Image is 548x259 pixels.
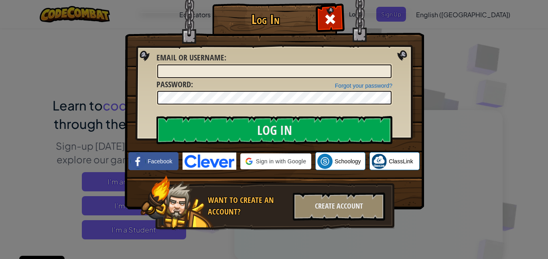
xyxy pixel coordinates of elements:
span: Sign in with Google [256,157,306,165]
span: Password [156,79,191,90]
div: Create Account [293,193,385,221]
div: Sign in with Google [240,153,311,169]
span: Schoology [335,157,361,165]
img: facebook_small.png [130,154,146,169]
span: Email or Username [156,52,224,63]
div: Want to create an account? [208,195,288,217]
label: : [156,52,226,64]
label: : [156,79,193,90]
img: clever-logo-blue.png [183,153,236,170]
img: schoology.png [317,154,333,169]
img: classlink-logo-small.png [371,154,387,169]
input: Log In [156,116,392,144]
span: Facebook [148,157,172,165]
span: ClassLink [389,157,413,165]
a: Forgot your password? [335,82,392,89]
h1: Log In [214,12,317,26]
